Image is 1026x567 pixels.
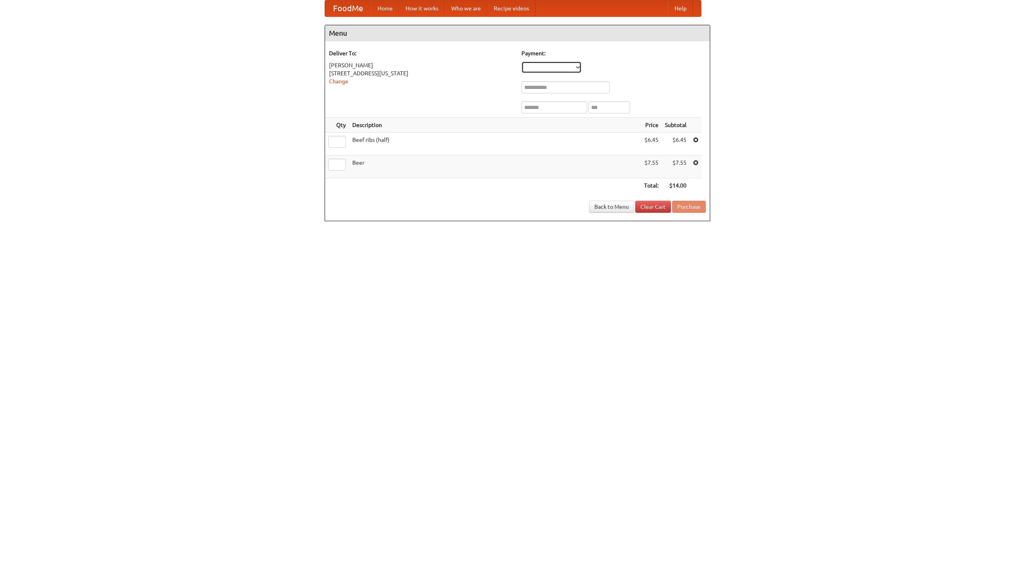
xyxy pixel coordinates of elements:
[635,201,671,213] a: Clear Cart
[349,155,641,178] td: Beer
[641,178,662,193] th: Total:
[329,61,513,69] div: [PERSON_NAME]
[371,0,399,16] a: Home
[662,118,690,133] th: Subtotal
[662,133,690,155] td: $6.45
[641,118,662,133] th: Price
[641,133,662,155] td: $6.45
[668,0,693,16] a: Help
[662,155,690,178] td: $7.55
[325,118,349,133] th: Qty
[672,201,706,213] button: Purchase
[329,78,348,85] a: Change
[349,133,641,155] td: Beef ribs (half)
[329,69,513,77] div: [STREET_ADDRESS][US_STATE]
[329,49,513,57] h5: Deliver To:
[445,0,487,16] a: Who we are
[487,0,535,16] a: Recipe videos
[662,178,690,193] th: $14.00
[521,49,706,57] h5: Payment:
[349,118,641,133] th: Description
[325,0,371,16] a: FoodMe
[589,201,634,213] a: Back to Menu
[641,155,662,178] td: $7.55
[399,0,445,16] a: How it works
[325,25,710,41] h4: Menu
